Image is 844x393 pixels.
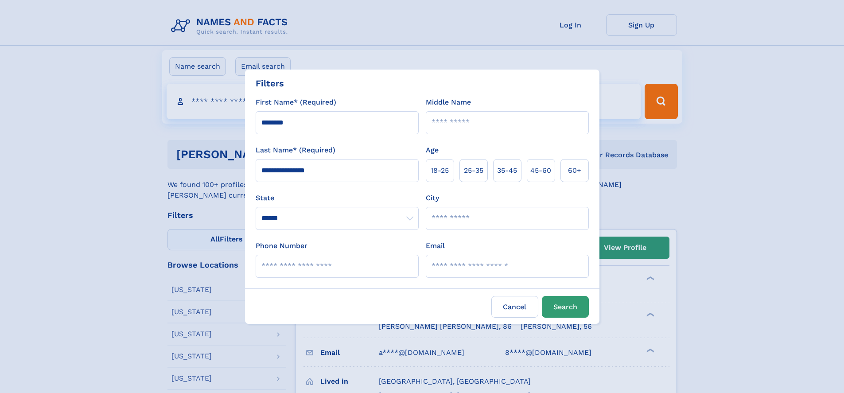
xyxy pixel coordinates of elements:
[256,145,335,156] label: Last Name* (Required)
[542,296,589,318] button: Search
[256,77,284,90] div: Filters
[256,97,336,108] label: First Name* (Required)
[431,165,449,176] span: 18‑25
[491,296,538,318] label: Cancel
[256,241,307,251] label: Phone Number
[426,145,439,156] label: Age
[426,193,439,203] label: City
[530,165,551,176] span: 45‑60
[568,165,581,176] span: 60+
[464,165,483,176] span: 25‑35
[256,193,419,203] label: State
[426,241,445,251] label: Email
[497,165,517,176] span: 35‑45
[426,97,471,108] label: Middle Name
